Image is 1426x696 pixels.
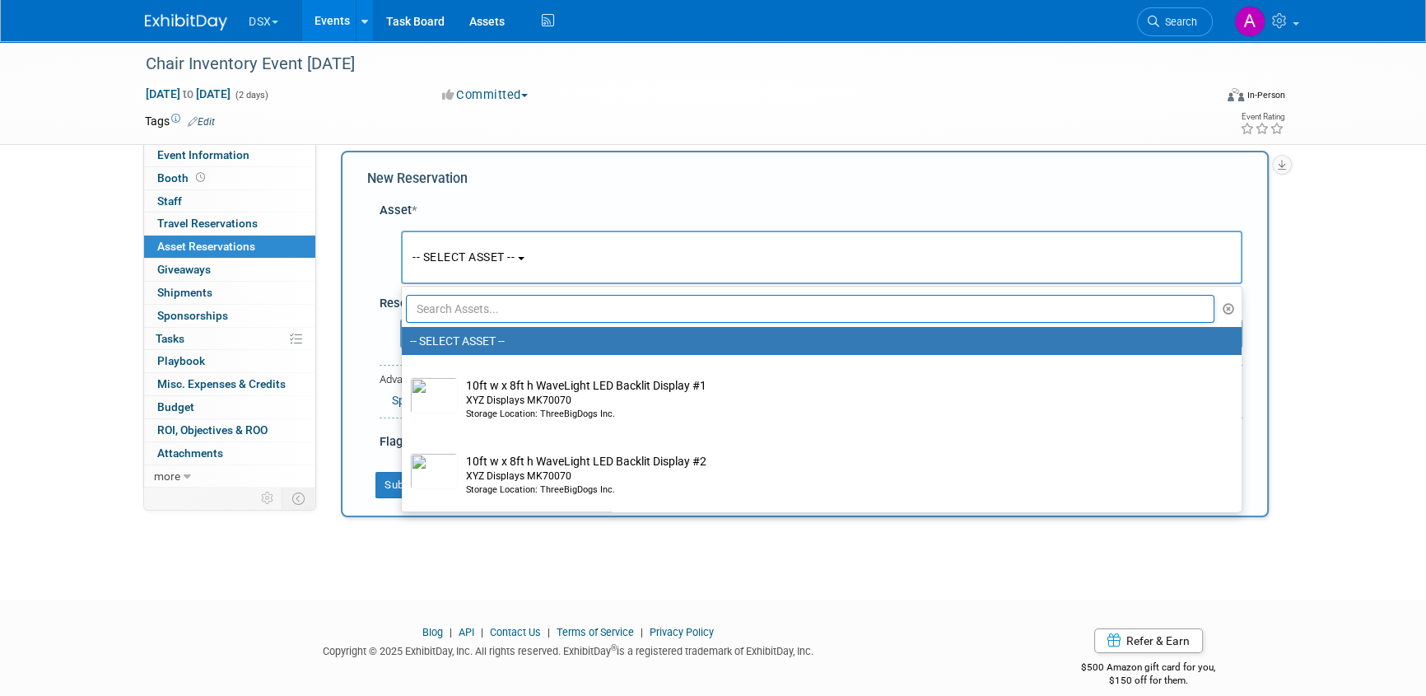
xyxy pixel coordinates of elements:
div: Storage Location: ThreeBigDogs Inc. [466,408,1209,421]
span: | [477,626,487,638]
span: Tasks [156,332,184,345]
a: API [459,626,474,638]
a: Specify Shipping Logistics Category [392,394,574,407]
a: Misc. Expenses & Credits [144,373,315,395]
td: Toggle Event Tabs [282,488,316,509]
span: Misc. Expenses & Credits [157,377,286,390]
div: Asset [380,202,1242,219]
td: 10ft w x 8ft h WaveLight LED Backlit Display #1 [458,377,1209,421]
a: Refer & Earn [1094,628,1203,653]
div: Event Rating [1240,113,1284,121]
a: Asset Reservations [144,236,315,258]
a: Staff [144,190,315,213]
a: Search [1137,7,1213,36]
a: Privacy Policy [650,626,714,638]
span: (2 days) [234,90,268,100]
span: Budget [157,400,194,413]
a: Tasks [144,328,315,350]
a: Attachments [144,442,315,465]
div: $150 off for them. [1016,674,1282,688]
a: Event Information [144,144,315,166]
span: -- SELECT ASSET -- [412,250,515,264]
a: more [144,465,315,488]
a: Giveaways [144,259,315,281]
div: Advanced Options [380,372,1242,388]
td: 10ft w x 8ft h WaveLight LED Backlit Display #2 [458,453,1209,497]
span: more [154,469,180,483]
div: Event Format [1116,86,1285,110]
span: Booth [157,171,208,185]
a: Contact Us [490,626,541,638]
span: [DATE] [DATE] [145,86,231,101]
td: Personalize Event Tab Strip [254,488,282,509]
a: Blog [422,626,443,638]
td: Tags [145,113,215,129]
span: Attachments [157,446,223,460]
button: -- SELECT ASSET -- [401,231,1242,284]
span: Flag: [380,434,406,449]
span: New Reservation [367,170,468,186]
span: Staff [157,194,182,208]
sup: ® [611,643,617,652]
input: Search Assets... [406,295,1214,323]
div: In-Person [1247,89,1285,101]
div: XYZ Displays MK70070 [466,469,1209,483]
a: Edit [188,116,215,128]
a: ROI, Objectives & ROO [144,419,315,441]
label: -- SELECT ASSET -- [410,330,1225,352]
span: Booth not reserved yet [193,171,208,184]
span: | [445,626,456,638]
a: Budget [144,396,315,418]
a: Shipments [144,282,315,304]
span: Search [1159,16,1197,28]
div: Copyright © 2025 ExhibitDay, Inc. All rights reserved. ExhibitDay is a registered trademark of Ex... [145,640,991,659]
span: Asset Reservations [157,240,255,253]
span: ROI, Objectives & ROO [157,423,268,437]
div: $500 Amazon gift card for you, [1016,650,1282,688]
span: to [180,87,196,100]
div: Storage Location: ThreeBigDogs Inc. [466,483,1209,497]
a: Booth [144,167,315,189]
button: Submit [375,472,430,498]
img: Art Stewart [1234,6,1265,37]
span: Shipments [157,286,212,299]
span: Travel Reservations [157,217,258,230]
button: Committed [436,86,534,104]
img: Format-Inperson.png [1228,88,1244,101]
a: Travel Reservations [144,213,315,235]
span: | [543,626,554,638]
div: Reservation Notes [380,295,1242,312]
span: Giveaways [157,263,211,276]
a: Terms of Service [557,626,634,638]
span: | [636,626,647,638]
span: Sponsorships [157,309,228,322]
a: Sponsorships [144,305,315,327]
img: ExhibitDay [145,14,227,30]
span: Playbook [157,354,205,367]
span: Event Information [157,148,249,161]
a: Playbook [144,350,315,372]
div: Chair Inventory Event [DATE] [140,49,1188,79]
div: XYZ Displays MK70070 [466,394,1209,408]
